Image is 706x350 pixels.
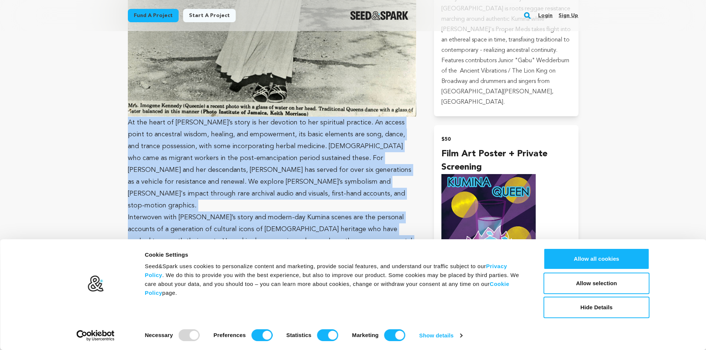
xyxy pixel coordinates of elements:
img: Seed&Spark Logo Dark Mode [350,11,408,20]
strong: Necessary [145,332,173,338]
button: Hide Details [544,297,650,318]
a: Fund a project [128,9,179,22]
button: Allow all cookies [544,248,650,270]
button: Allow selection [544,273,650,294]
a: Start a project [183,9,236,22]
a: Sign up [558,10,578,21]
p: Interwoven with [PERSON_NAME]’s story and modern-day Kumina scenes are the personal accounts of a... [128,211,417,294]
div: Cookie Settings [145,250,527,259]
strong: Statistics [286,332,312,338]
div: Seed&Spark uses cookies to personalize content and marketing, provide social features, and unders... [145,262,527,297]
strong: Preferences [213,332,246,338]
a: Seed&Spark Homepage [350,11,408,20]
a: Usercentrics Cookiebot - opens in a new window [63,330,128,341]
img: logo [87,275,104,292]
img: 1604722681-Poster%20illo%20vcd2-small%20(1).png [441,174,536,307]
p: At the heart of [PERSON_NAME]’s story is her devotion to her spiritual practice. An access point ... [128,117,417,211]
h2: $50 [441,134,571,144]
a: Login [538,10,553,21]
a: Show details [419,330,462,341]
strong: Marketing [352,332,379,338]
h4: Film Art Poster + Private screening [441,147,571,174]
